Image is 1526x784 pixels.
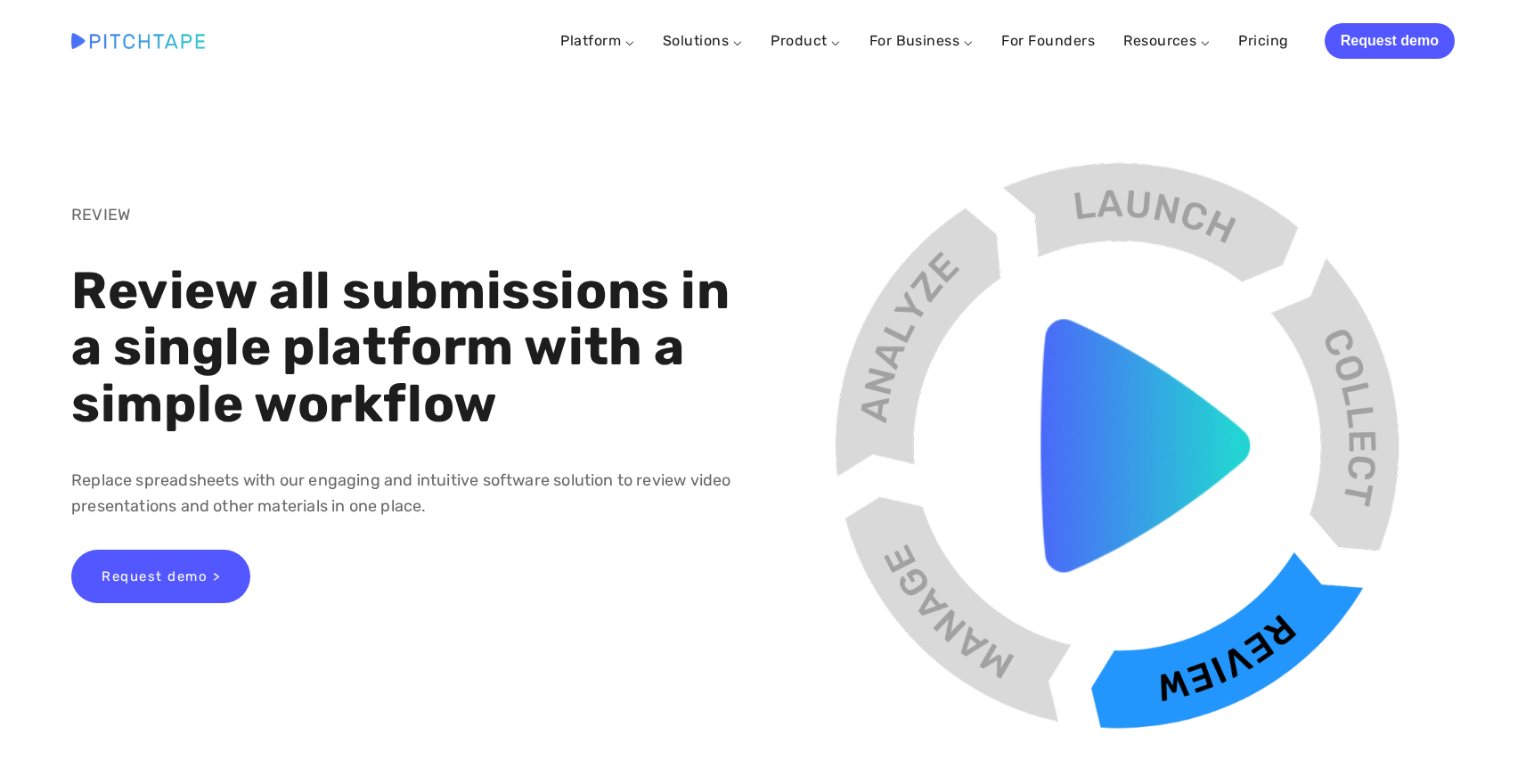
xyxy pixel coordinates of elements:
p: REVIEW [71,202,748,228]
a: Platform ⌵ [560,32,634,49]
a: Solutions ⌵ [663,32,742,49]
a: Request demo > [71,550,250,603]
p: Replace spreadsheets with our engaging and intuitive software solution to review video presentati... [71,468,748,519]
strong: Review all submissions in a single platform with a simple workflow [71,260,741,436]
img: Pitchtape | Video Submission Management Software [71,33,205,48]
a: Resources ⌵ [1123,32,1210,49]
a: For Founders [1001,25,1095,57]
a: Request demo [1325,23,1455,59]
a: Product ⌵ [771,32,840,49]
a: Pricing [1238,25,1288,57]
a: For Business ⌵ [869,32,974,49]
